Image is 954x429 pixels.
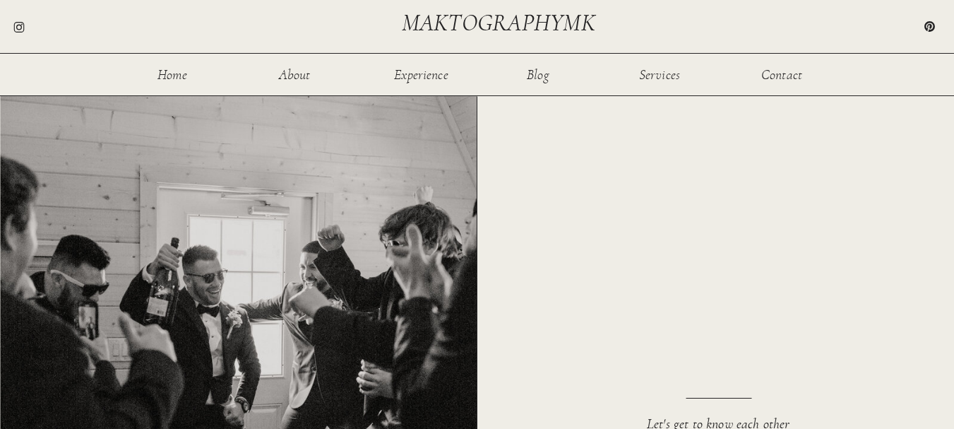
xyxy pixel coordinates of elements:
a: Blog [515,68,561,80]
a: About [272,68,318,80]
a: maktographymk [402,11,601,35]
a: Contact [759,68,805,80]
a: Experience [393,68,450,80]
a: Home [150,68,196,80]
a: Services [637,68,683,80]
